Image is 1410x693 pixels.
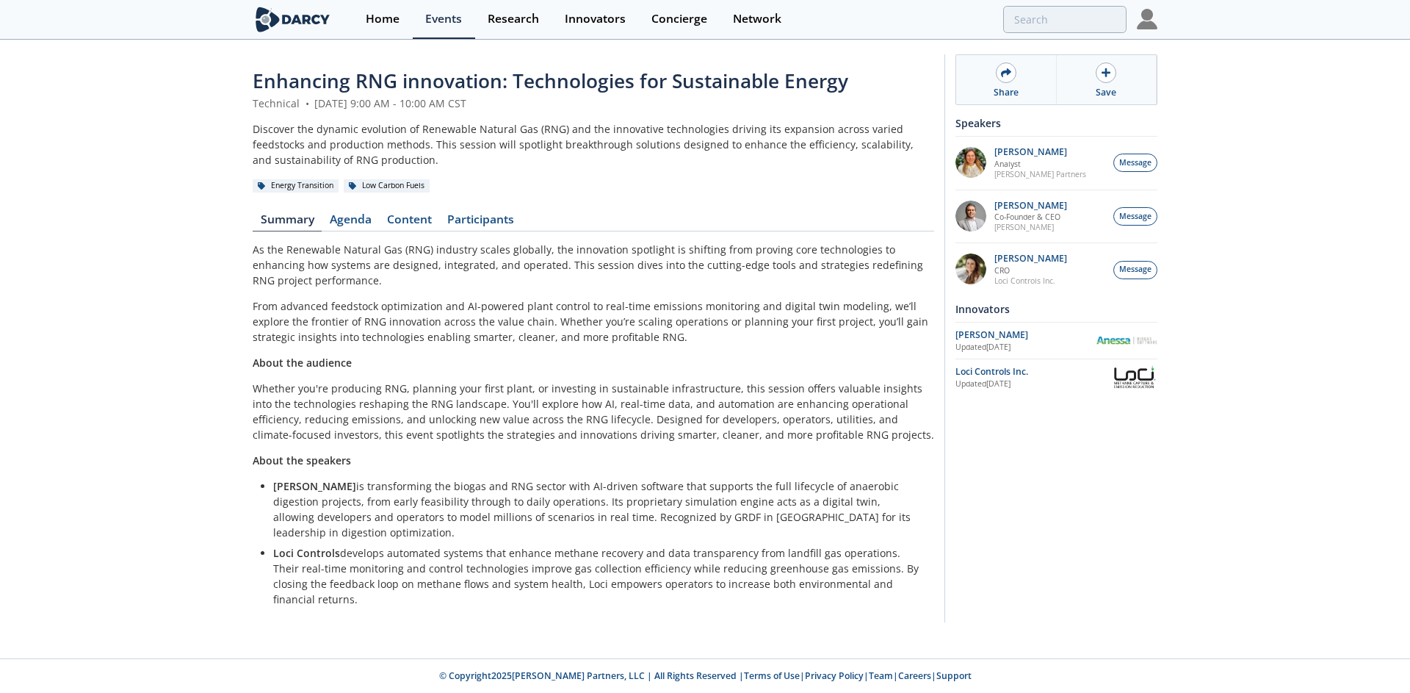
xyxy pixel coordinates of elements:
img: Profile [1137,9,1157,29]
img: Anessa [1096,337,1157,345]
a: Support [936,669,972,682]
p: CRO [994,265,1067,276]
a: Terms of Use [744,669,800,682]
iframe: chat widget [1348,634,1395,678]
span: • [303,96,311,110]
a: Careers [898,669,931,682]
div: Low Carbon Fuels [344,179,430,193]
div: Events [425,13,462,25]
input: Advanced Search [1003,6,1127,33]
a: [PERSON_NAME] Updated[DATE] Anessa [955,328,1157,353]
strong: [PERSON_NAME] [273,479,356,493]
a: Content [379,214,439,231]
p: develops automated systems that enhance methane recovery and data transparency from landfill gas ... [273,545,924,607]
p: Analyst [994,159,1086,169]
span: Enhancing RNG innovation: Technologies for Sustainable Energy [253,68,848,94]
div: Updated [DATE] [955,378,1111,390]
p: [PERSON_NAME] Partners [994,169,1086,179]
a: Team [869,669,893,682]
img: logo-wide.svg [253,7,333,32]
span: Message [1119,211,1151,223]
div: Save [1096,86,1116,99]
p: is transforming the biogas and RNG sector with AI-driven software that supports the full lifecycl... [273,478,924,540]
span: Message [1119,264,1151,276]
p: Whether you're producing RNG, planning your first plant, or investing in sustainable infrastructu... [253,381,934,442]
p: [PERSON_NAME] [994,201,1067,211]
div: Loci Controls Inc. [955,365,1111,378]
div: [PERSON_NAME] [955,328,1096,342]
p: [PERSON_NAME] [994,147,1086,157]
div: Technical [DATE] 9:00 AM - 10:00 AM CST [253,96,934,111]
div: Speakers [955,110,1157,136]
strong: About the speakers [253,453,351,467]
a: Participants [439,214,521,231]
strong: About the audience [253,356,352,370]
a: Summary [253,214,322,231]
p: Loci Controls Inc. [994,276,1067,286]
img: Loci Controls Inc. [1111,365,1157,390]
img: 737ad19b-6c50-4cdf-92c7-29f5966a019e [955,254,986,284]
div: Innovators [955,296,1157,322]
p: Co-Founder & CEO [994,212,1067,222]
img: 1fdb2308-3d70-46db-bc64-f6eabefcce4d [955,201,986,231]
div: Updated [DATE] [955,342,1096,353]
div: Discover the dynamic evolution of Renewable Natural Gas (RNG) and the innovative technologies dri... [253,121,934,168]
div: Share [994,86,1019,99]
button: Message [1113,261,1157,279]
strong: Loci Controls [273,546,340,560]
p: [PERSON_NAME] [994,222,1067,232]
p: From advanced feedstock optimization and AI-powered plant control to real-time emissions monitori... [253,298,934,345]
div: Energy Transition [253,179,339,193]
p: [PERSON_NAME] [994,254,1067,264]
button: Message [1113,207,1157,226]
div: Concierge [651,13,707,25]
div: Innovators [565,13,626,25]
a: Agenda [322,214,379,231]
button: Message [1113,154,1157,172]
img: fddc0511-1997-4ded-88a0-30228072d75f [955,147,986,178]
p: © Copyright 2025 [PERSON_NAME] Partners, LLC | All Rights Reserved | | | | | [162,669,1248,683]
a: Loci Controls Inc. Updated[DATE] Loci Controls Inc. [955,365,1157,390]
a: Privacy Policy [805,669,864,682]
div: Research [488,13,539,25]
span: Message [1119,157,1151,169]
p: As the Renewable Natural Gas (RNG) industry scales globally, the innovation spotlight is shifting... [253,242,934,288]
div: Home [366,13,399,25]
div: Network [733,13,781,25]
